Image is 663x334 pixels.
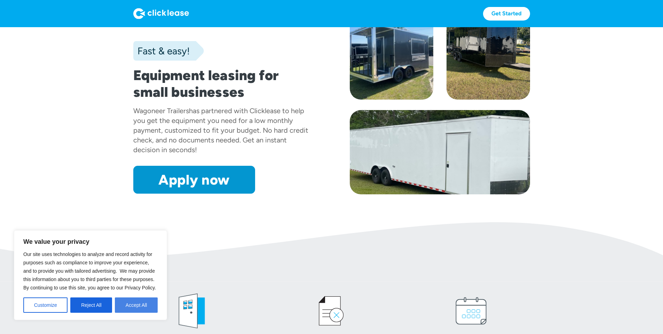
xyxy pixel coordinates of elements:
img: credit icon [310,290,352,332]
button: Customize [23,297,68,313]
a: Get Started [483,7,530,21]
img: welcome icon [171,290,213,332]
img: Logo [133,8,189,19]
div: has partnered with Clicklease to help you get the equipment you need for a low monthly payment, c... [133,107,308,154]
div: Wagoneer Trailers [133,107,189,115]
div: Fast & easy! [133,44,190,58]
p: We value your privacy [23,238,158,246]
img: calendar icon [450,290,492,332]
button: Reject All [70,297,112,313]
div: We value your privacy [14,230,167,320]
a: Apply now [133,166,255,194]
button: Accept All [115,297,158,313]
span: Our site uses technologies to analyze and record activity for purposes such as compliance to impr... [23,251,156,290]
h1: Equipment leasing for small businesses [133,67,314,100]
